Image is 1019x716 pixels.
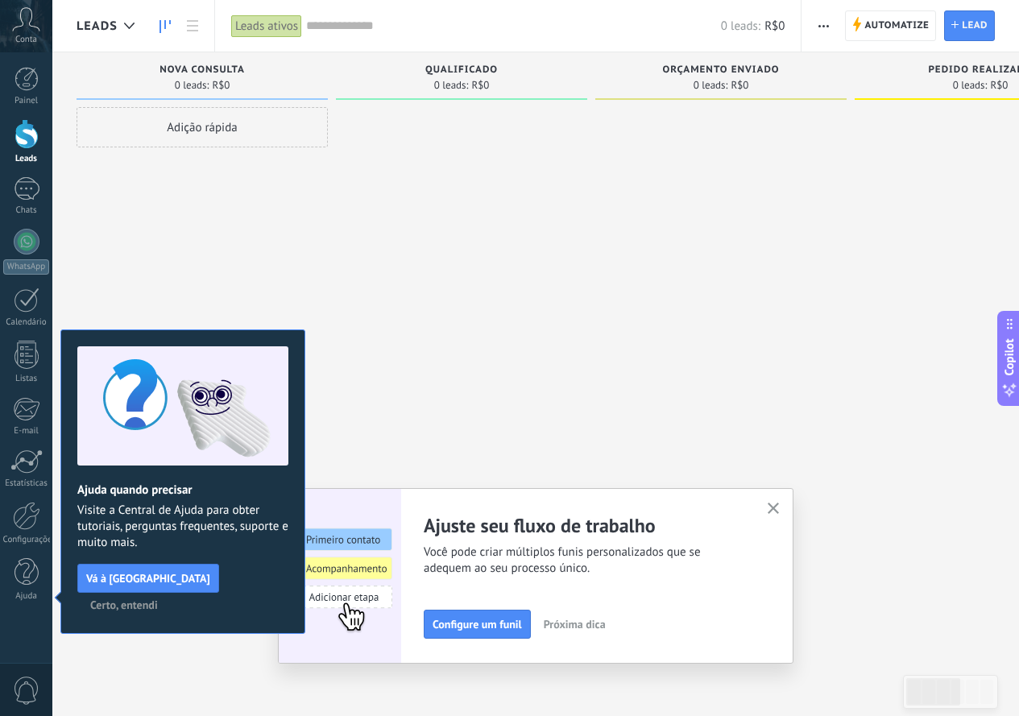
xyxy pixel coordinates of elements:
[3,426,50,437] div: E-mail
[3,478,50,489] div: Estatísticas
[77,19,118,34] span: Leads
[90,599,158,610] span: Certo, entendi
[3,259,49,275] div: WhatsApp
[77,564,219,593] button: Vá à [GEOGRAPHIC_DATA]
[86,573,210,584] span: Vá à [GEOGRAPHIC_DATA]
[544,619,606,630] span: Próxima dica
[731,81,748,90] span: R$0
[953,81,988,90] span: 0 leads:
[944,10,995,41] a: Lead
[179,10,206,42] a: Lista
[662,64,779,76] span: Orçamento enviado
[3,317,50,328] div: Calendário
[845,10,936,41] a: Automatize
[471,81,489,90] span: R$0
[3,154,50,164] div: Leads
[77,503,288,551] span: Visite a Central de Ajuda para obter tutoriais, perguntas frequentes, suporte e muito mais.
[425,64,498,76] span: Qualificado
[175,81,209,90] span: 0 leads:
[433,619,522,630] span: Configure um funil
[990,81,1008,90] span: R$0
[962,11,988,40] span: Lead
[864,11,929,40] span: Automatize
[83,593,165,617] button: Certo, entendi
[77,107,328,147] div: Adição rápida
[3,535,50,545] div: Configurações
[424,513,748,538] h2: Ajuste seu fluxo de trabalho
[3,205,50,216] div: Chats
[1001,338,1017,375] span: Copilot
[85,64,320,78] div: Nova consulta
[536,612,613,636] button: Próxima dica
[434,81,469,90] span: 0 leads:
[15,35,37,45] span: Conta
[694,81,728,90] span: 0 leads:
[3,591,50,602] div: Ajuda
[424,544,748,577] span: Você pode criar múltiplos funis personalizados que se adequem ao seu processo único.
[344,64,579,78] div: Qualificado
[3,96,50,106] div: Painel
[151,10,179,42] a: Leads
[424,610,531,639] button: Configure um funil
[3,374,50,384] div: Listas
[159,64,245,76] span: Nova consulta
[212,81,230,90] span: R$0
[77,482,288,498] h2: Ajuda quando precisar
[812,10,835,41] button: Mais
[603,64,839,78] div: Orçamento enviado
[231,14,302,38] div: Leads ativos
[721,19,760,34] span: 0 leads:
[764,19,785,34] span: R$0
